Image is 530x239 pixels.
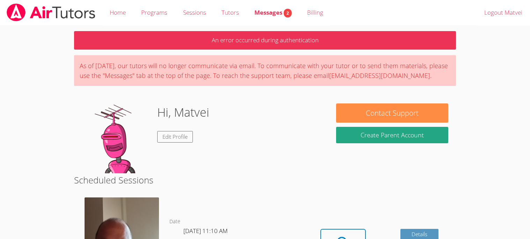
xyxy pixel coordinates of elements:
button: Contact Support [336,103,448,123]
span: Messages [254,8,292,16]
img: default.png [82,103,152,173]
span: [DATE] 11:10 AM [183,227,228,235]
img: airtutors_banner-c4298cdbf04f3fff15de1276eac7730deb9818008684d7c2e4769d2f7ddbe033.png [6,3,96,21]
button: Create Parent Account [336,127,448,143]
h1: Hi, Matvei [157,103,209,121]
div: As of [DATE], our tutors will no longer communicate via email. To communicate with your tutor or ... [74,55,456,86]
dt: Date [169,217,180,226]
p: An error occurred during authentication [74,31,456,50]
a: Edit Profile [157,131,193,143]
h2: Scheduled Sessions [74,173,456,187]
span: 2 [284,9,292,17]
